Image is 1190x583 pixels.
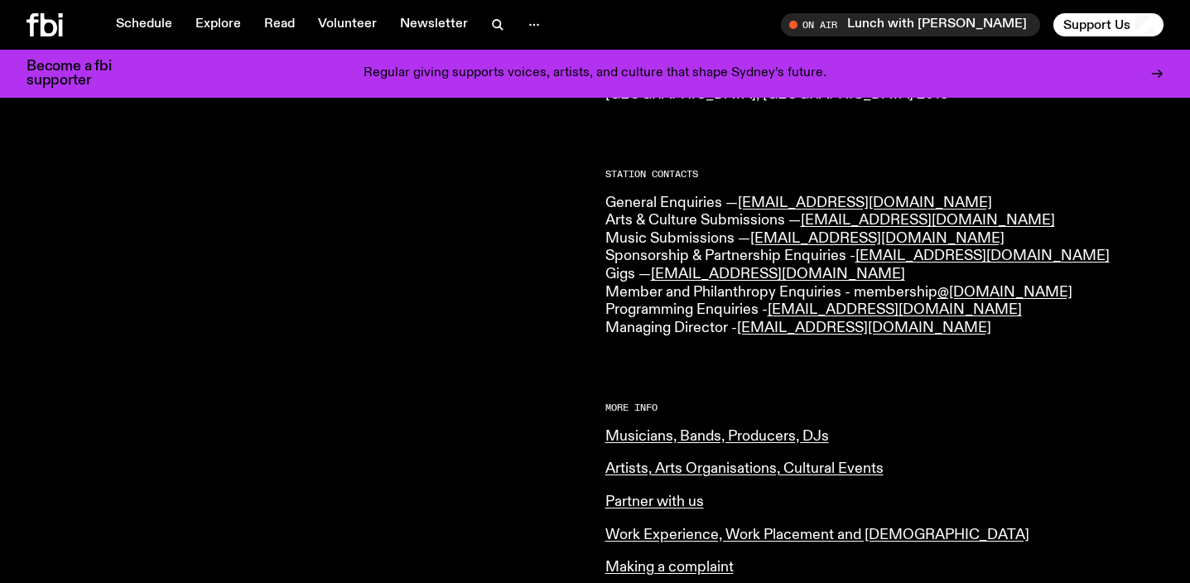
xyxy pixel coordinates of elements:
a: [EMAIL_ADDRESS][DOMAIN_NAME] [651,267,905,282]
a: Making a complaint [605,560,734,575]
button: On AirLunch with [PERSON_NAME] [781,13,1040,36]
a: Newsletter [390,13,478,36]
a: Artists, Arts Organisations, Cultural Events [605,461,884,476]
a: Work Experience, Work Placement and [DEMOGRAPHIC_DATA] [605,528,1029,542]
a: [EMAIL_ADDRESS][DOMAIN_NAME] [737,320,991,335]
button: Support Us [1053,13,1164,36]
a: Schedule [106,13,182,36]
a: Volunteer [308,13,387,36]
h3: Become a fbi supporter [26,60,132,88]
a: Explore [185,13,251,36]
h2: Station Contacts [605,170,1164,179]
a: Read [254,13,305,36]
h2: More Info [605,403,1164,412]
span: Support Us [1063,17,1130,32]
a: [EMAIL_ADDRESS][DOMAIN_NAME] [801,213,1055,228]
p: General Enquiries — Arts & Culture Submissions — Music Submissions — Sponsorship & Partnership En... [605,195,1164,338]
p: Regular giving supports voices, artists, and culture that shape Sydney’s future. [364,66,826,81]
a: Musicians, Bands, Producers, DJs [605,429,829,444]
a: @[DOMAIN_NAME] [937,285,1072,300]
a: [EMAIL_ADDRESS][DOMAIN_NAME] [768,302,1022,317]
a: Partner with us [605,494,704,509]
a: [EMAIL_ADDRESS][DOMAIN_NAME] [750,231,1005,246]
a: [EMAIL_ADDRESS][DOMAIN_NAME] [855,248,1110,263]
a: [EMAIL_ADDRESS][DOMAIN_NAME] [738,195,992,210]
